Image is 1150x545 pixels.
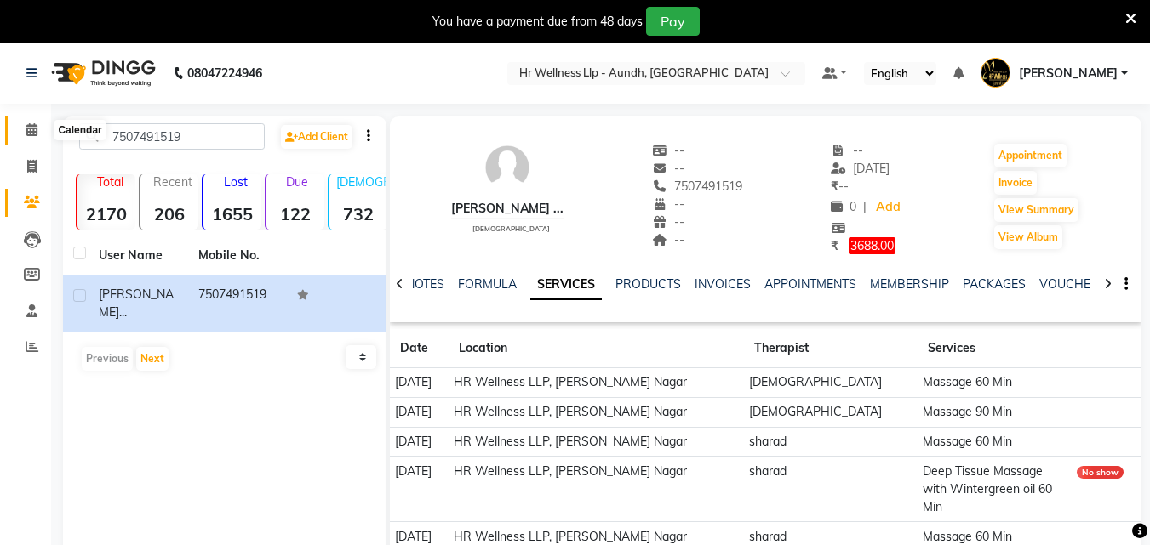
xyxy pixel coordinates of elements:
span: -- [652,143,684,158]
img: Sapna [981,58,1010,88]
td: HR Wellness LLP, [PERSON_NAME] Nagar [449,397,744,427]
span: ₹ [831,179,838,194]
span: [PERSON_NAME] [99,287,174,320]
a: APPOINTMENTS [764,276,856,292]
th: Location [449,329,744,368]
span: | [863,198,867,216]
div: No show [1077,466,1124,479]
p: Due [270,174,324,190]
td: [DATE] [390,367,449,397]
strong: 206 [140,203,198,224]
span: -- [652,196,684,212]
p: Recent [147,174,198,190]
span: 3688.00 [849,237,895,254]
p: [DEMOGRAPHIC_DATA] [336,174,387,190]
strong: 1655 [203,203,261,224]
input: Search by Name/Mobile/Email/Code [79,123,265,150]
img: logo [43,49,160,97]
th: Services [918,329,1072,368]
td: [DATE] [390,457,449,522]
a: INVOICES [695,276,751,292]
span: -- [652,214,684,230]
th: Date [390,329,449,368]
span: -- [831,143,863,158]
span: -- [652,161,684,176]
td: [DEMOGRAPHIC_DATA] [744,367,918,397]
th: Mobile No. [188,236,288,275]
span: [DATE] [831,161,890,176]
span: ₹ [831,238,838,253]
td: Massage 60 Min [918,427,1072,457]
td: sharad [744,427,918,457]
p: Lost [210,174,261,190]
button: Pay [646,7,700,36]
td: Massage 60 Min [918,367,1072,397]
a: MEMBERSHIP [870,276,949,292]
img: avatar [482,142,533,193]
button: Next [136,347,169,371]
span: 0 [831,199,856,214]
td: [DATE] [390,427,449,457]
a: Add [873,196,903,219]
strong: 122 [266,203,324,224]
button: View Summary [994,198,1078,222]
p: Total [84,174,135,190]
span: ... [119,304,127,320]
td: HR Wellness LLP, [PERSON_NAME] Nagar [449,427,744,457]
td: HR Wellness LLP, [PERSON_NAME] Nagar [449,457,744,522]
div: Calendar [54,120,106,140]
td: Deep Tissue Massage with Wintergreen oil 60 Min [918,457,1072,522]
span: [DEMOGRAPHIC_DATA] [472,224,550,233]
div: You have a payment due from 48 days [432,13,643,31]
div: [PERSON_NAME] ... [451,200,564,218]
b: 08047224946 [187,49,262,97]
button: Appointment [994,144,1067,167]
span: 7507491519 [652,179,742,194]
strong: 2170 [77,203,135,224]
span: -- [652,232,684,247]
td: Massage 90 Min [918,397,1072,427]
td: [DATE] [390,397,449,427]
a: Add Client [281,125,352,149]
a: VOUCHERS [1039,276,1107,292]
td: [DEMOGRAPHIC_DATA] [744,397,918,427]
strong: 732 [329,203,387,224]
button: View Album [994,225,1062,249]
span: [PERSON_NAME] [1019,65,1118,82]
td: 7507491519 [188,275,288,332]
a: SERVICES [530,270,602,300]
a: FORMULA [458,276,517,292]
span: -- [831,179,849,194]
a: PACKAGES [963,276,1026,292]
button: Invoice [994,171,1037,195]
td: sharad [744,457,918,522]
th: User Name [89,236,188,275]
a: NOTES [406,276,444,292]
th: Therapist [744,329,918,368]
a: PRODUCTS [615,276,681,292]
td: HR Wellness LLP, [PERSON_NAME] Nagar [449,367,744,397]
